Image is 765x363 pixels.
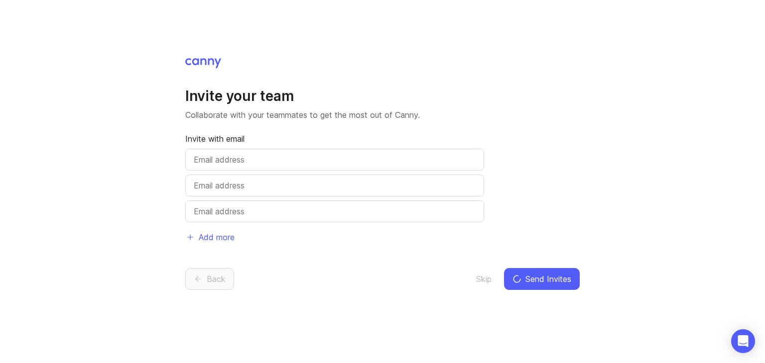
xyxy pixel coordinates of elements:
[185,133,484,145] p: Invite with email
[476,273,492,285] span: Skip
[194,205,476,217] input: Email address
[185,109,580,121] p: Collaborate with your teammates to get the most out of Canny.
[525,273,571,285] span: Send Invites
[194,154,476,166] input: Email address
[476,268,492,290] button: Skip
[207,273,226,285] span: Back
[185,226,235,248] button: Add more
[731,329,755,353] div: Open Intercom Messenger
[194,180,476,191] input: Email address
[185,268,234,290] button: Back
[504,268,580,290] button: Send Invites
[185,87,580,105] h1: Invite your team
[185,58,221,68] img: Canny Home
[199,231,235,243] span: Add more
